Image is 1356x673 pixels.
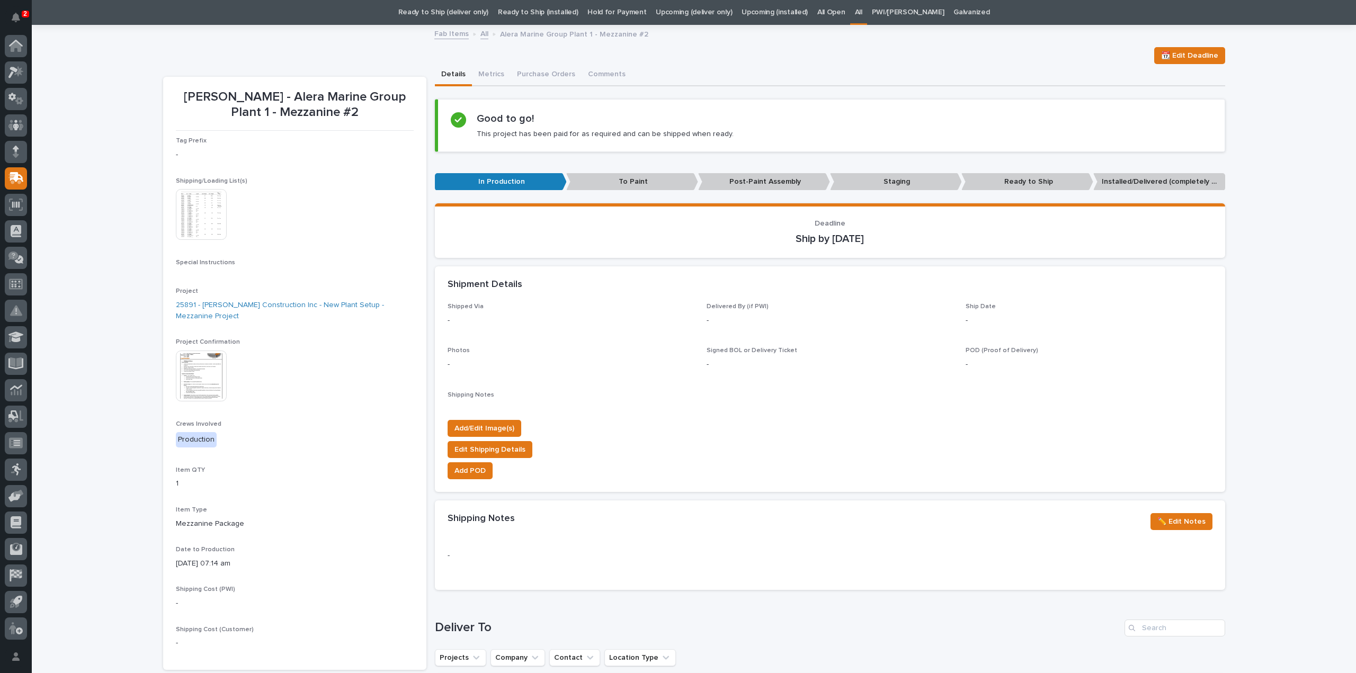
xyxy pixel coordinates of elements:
[815,220,845,227] span: Deadline
[448,303,484,310] span: Shipped Via
[176,507,207,513] span: Item Type
[707,303,769,310] span: Delivered By (if PWI)
[176,339,240,345] span: Project Confirmation
[604,649,676,666] button: Location Type
[454,464,486,477] span: Add POD
[176,432,217,447] div: Production
[435,620,1120,635] h1: Deliver To
[1161,49,1218,62] span: 📆 Edit Deadline
[448,279,522,291] h2: Shipment Details
[448,420,521,437] button: Add/Edit Image(s)
[454,443,525,456] span: Edit Shipping Details
[448,359,694,370] p: -
[966,315,1212,326] p: -
[966,347,1038,354] span: POD (Proof of Delivery)
[176,626,254,633] span: Shipping Cost (Customer)
[176,638,414,649] p: -
[472,64,511,86] button: Metrics
[966,359,1212,370] p: -
[435,173,567,191] p: In Production
[176,89,414,120] p: [PERSON_NAME] - Alera Marine Group Plant 1 - Mezzanine #2
[176,421,221,427] span: Crews Involved
[23,10,27,17] p: 2
[707,315,953,326] p: -
[1150,513,1212,530] button: ✏️ Edit Notes
[549,649,600,666] button: Contact
[176,259,235,266] span: Special Instructions
[448,550,694,561] p: -
[176,478,414,489] p: 1
[1157,515,1206,528] span: ✏️ Edit Notes
[490,649,545,666] button: Company
[176,138,207,144] span: Tag Prefix
[448,232,1212,245] p: Ship by [DATE]
[477,129,734,139] p: This project has been paid for as required and can be shipped when ready.
[448,462,493,479] button: Add POD
[1125,620,1225,636] input: Search
[454,422,514,435] span: Add/Edit Image(s)
[966,303,996,310] span: Ship Date
[448,347,470,354] span: Photos
[176,178,247,184] span: Shipping/Loading List(s)
[500,28,648,39] p: Alera Marine Group Plant 1 - Mezzanine #2
[435,649,486,666] button: Projects
[477,112,534,125] h2: Good to go!
[1154,47,1225,64] button: 📆 Edit Deadline
[448,441,532,458] button: Edit Shipping Details
[176,300,414,322] a: 25891 - [PERSON_NAME] Construction Inc - New Plant Setup - Mezzanine Project
[707,359,953,370] p: -
[511,64,582,86] button: Purchase Orders
[582,64,632,86] button: Comments
[830,173,962,191] p: Staging
[176,288,198,294] span: Project
[176,586,235,593] span: Shipping Cost (PWI)
[480,27,488,39] a: All
[13,13,27,30] div: Notifications2
[176,598,414,609] p: -
[566,173,698,191] p: To Paint
[176,467,205,473] span: Item QTY
[448,392,494,398] span: Shipping Notes
[176,546,235,553] span: Date to Production
[1093,173,1225,191] p: Installed/Delivered (completely done)
[435,64,472,86] button: Details
[707,347,797,354] span: Signed BOL or Delivery Ticket
[5,6,27,29] button: Notifications
[961,173,1093,191] p: Ready to Ship
[176,558,414,569] p: [DATE] 07:14 am
[176,149,414,160] p: -
[176,518,414,530] p: Mezzanine Package
[448,513,515,525] h2: Shipping Notes
[434,27,469,39] a: Fab Items
[448,315,694,326] p: -
[698,173,830,191] p: Post-Paint Assembly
